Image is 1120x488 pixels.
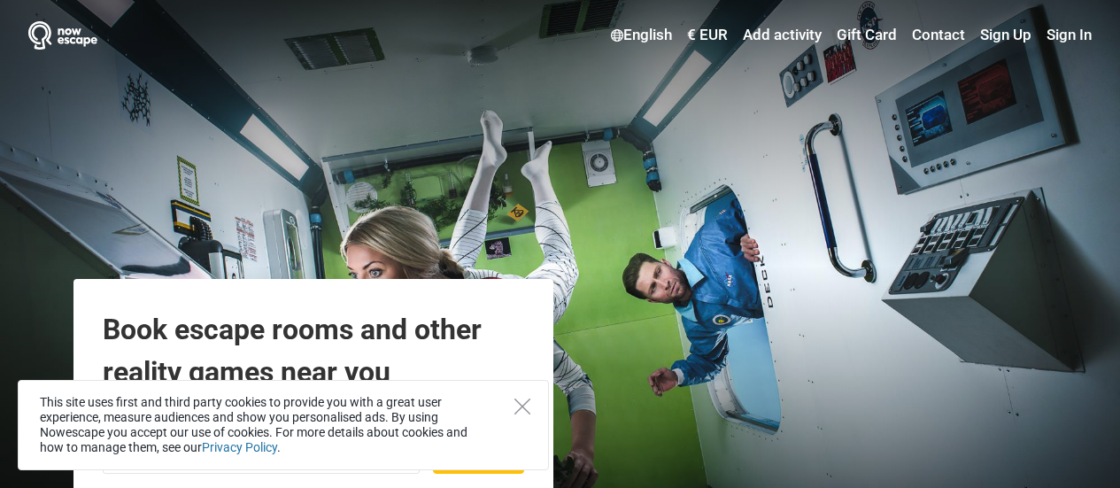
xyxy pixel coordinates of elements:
[28,21,97,50] img: Nowescape logo
[103,308,524,393] h1: Book escape rooms and other reality games near you
[976,19,1036,51] a: Sign Up
[908,19,969,51] a: Contact
[202,440,277,454] a: Privacy Policy
[738,19,826,51] a: Add activity
[611,29,623,42] img: English
[683,19,732,51] a: € EUR
[514,399,530,414] button: Close
[1042,19,1092,51] a: Sign In
[18,380,549,470] div: This site uses first and third party cookies to provide you with a great user experience, measure...
[606,19,676,51] a: English
[832,19,901,51] a: Gift Card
